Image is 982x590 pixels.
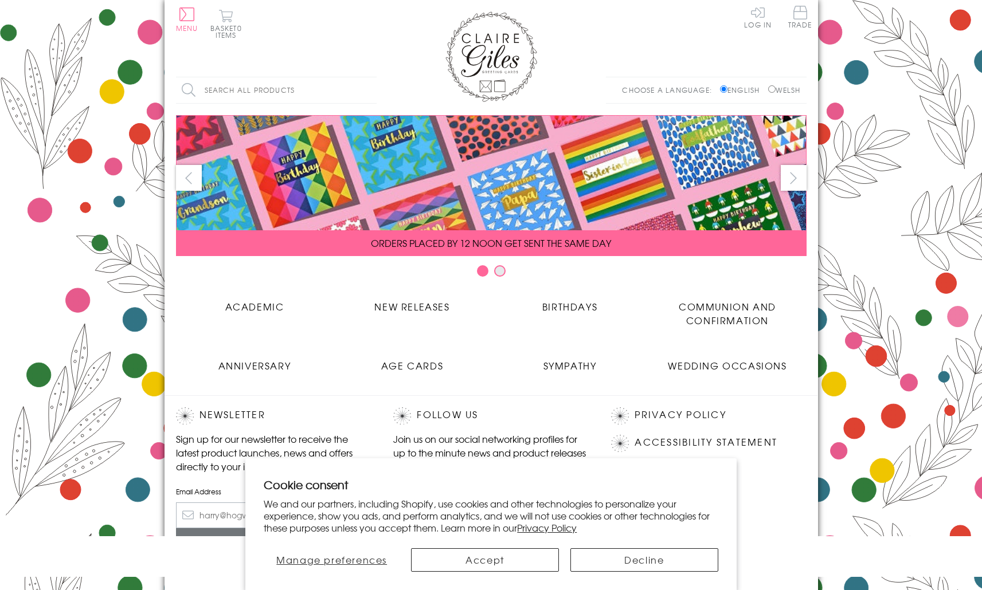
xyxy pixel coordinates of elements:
[635,407,726,423] a: Privacy Policy
[176,486,371,497] label: Email Address
[720,85,765,95] label: English
[393,432,588,473] p: Join us on our social networking profiles for up to the minute news and product releases the mome...
[264,498,718,533] p: We and our partners, including Shopify, use cookies and other technologies to personalize your ex...
[176,265,807,282] div: Carousel Pagination
[635,435,777,450] a: Accessibility Statement
[517,521,577,534] a: Privacy Policy
[668,359,787,372] span: Wedding Occasions
[649,350,807,372] a: Wedding Occasions
[494,265,506,277] button: Carousel Page 2
[477,265,488,277] button: Carousel Page 1 (Current Slide)
[768,85,776,93] input: Welsh
[264,477,718,493] h2: Cookie consent
[411,548,559,572] button: Accept
[176,350,334,372] a: Anniversary
[393,407,588,424] h2: Follow Us
[374,300,449,313] span: New Releases
[365,77,377,103] input: Search
[176,502,371,528] input: harry@hogwarts.edu
[381,359,443,372] span: Age Cards
[218,359,291,372] span: Anniversary
[334,350,491,372] a: Age Cards
[176,165,202,191] button: prev
[622,85,718,95] p: Choose a language:
[542,300,597,313] span: Birthdays
[334,291,491,313] a: New Releases
[216,23,242,40] span: 0 items
[176,291,334,313] a: Academic
[225,300,284,313] span: Academic
[543,359,597,372] span: Sympathy
[720,85,727,93] input: English
[276,553,387,567] span: Manage preferences
[264,548,400,572] button: Manage preferences
[491,291,649,313] a: Birthdays
[176,23,198,33] span: Menu
[210,9,242,38] button: Basket0 items
[649,291,807,327] a: Communion and Confirmation
[788,6,812,30] a: Trade
[781,165,807,191] button: next
[176,528,371,554] input: Subscribe
[445,11,537,102] img: Claire Giles Greetings Cards
[570,548,718,572] button: Decline
[176,407,371,424] h2: Newsletter
[176,432,371,473] p: Sign up for our newsletter to receive the latest product launches, news and offers directly to yo...
[679,300,776,327] span: Communion and Confirmation
[176,77,377,103] input: Search all products
[176,7,198,32] button: Menu
[768,85,801,95] label: Welsh
[788,6,812,28] span: Trade
[491,350,649,372] a: Sympathy
[371,236,611,250] span: ORDERS PLACED BY 12 NOON GET SENT THE SAME DAY
[744,6,772,28] a: Log In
